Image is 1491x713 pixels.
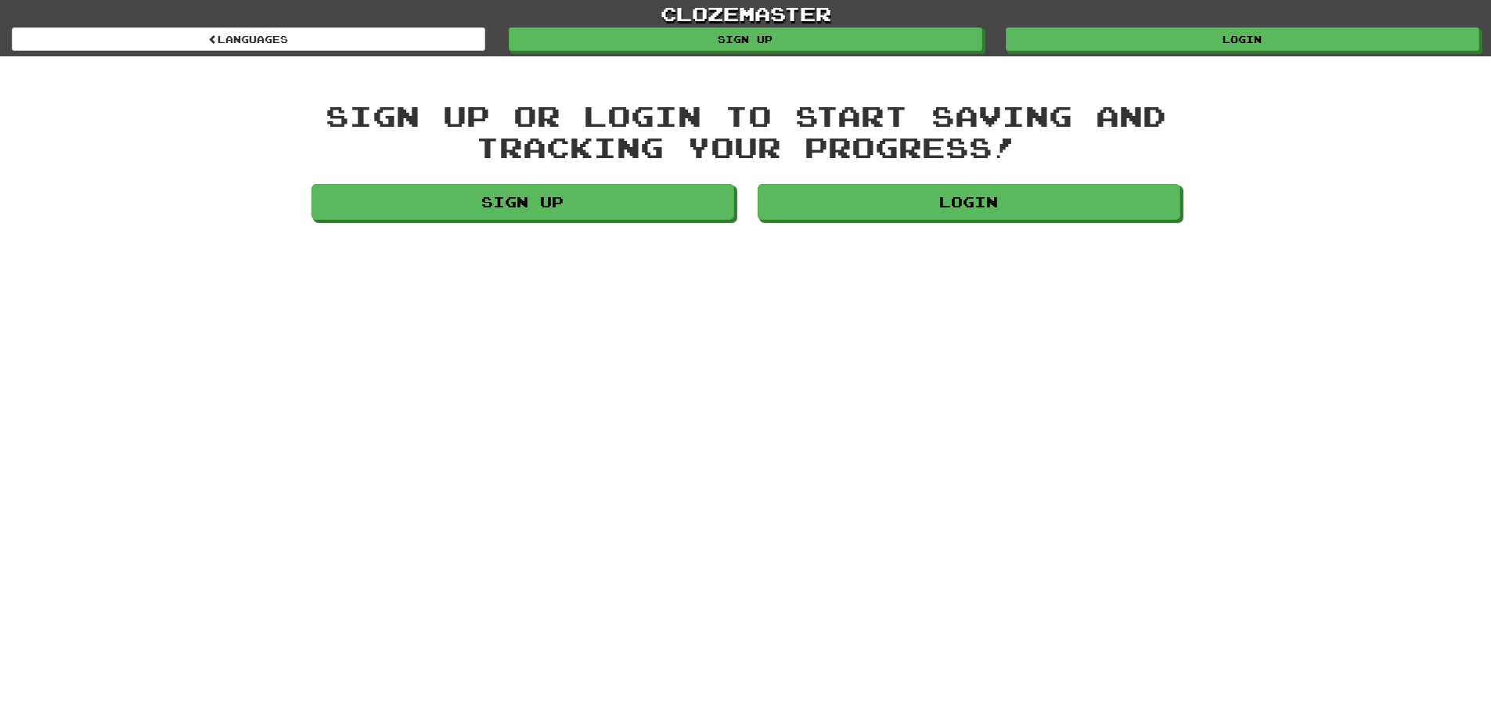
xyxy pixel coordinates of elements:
a: Sign up [509,27,982,51]
a: Login [758,184,1180,220]
a: Sign up [312,184,734,220]
a: Login [1006,27,1479,51]
div: Sign up or login to start saving and tracking your progress! [312,100,1180,162]
a: Languages [12,27,485,51]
